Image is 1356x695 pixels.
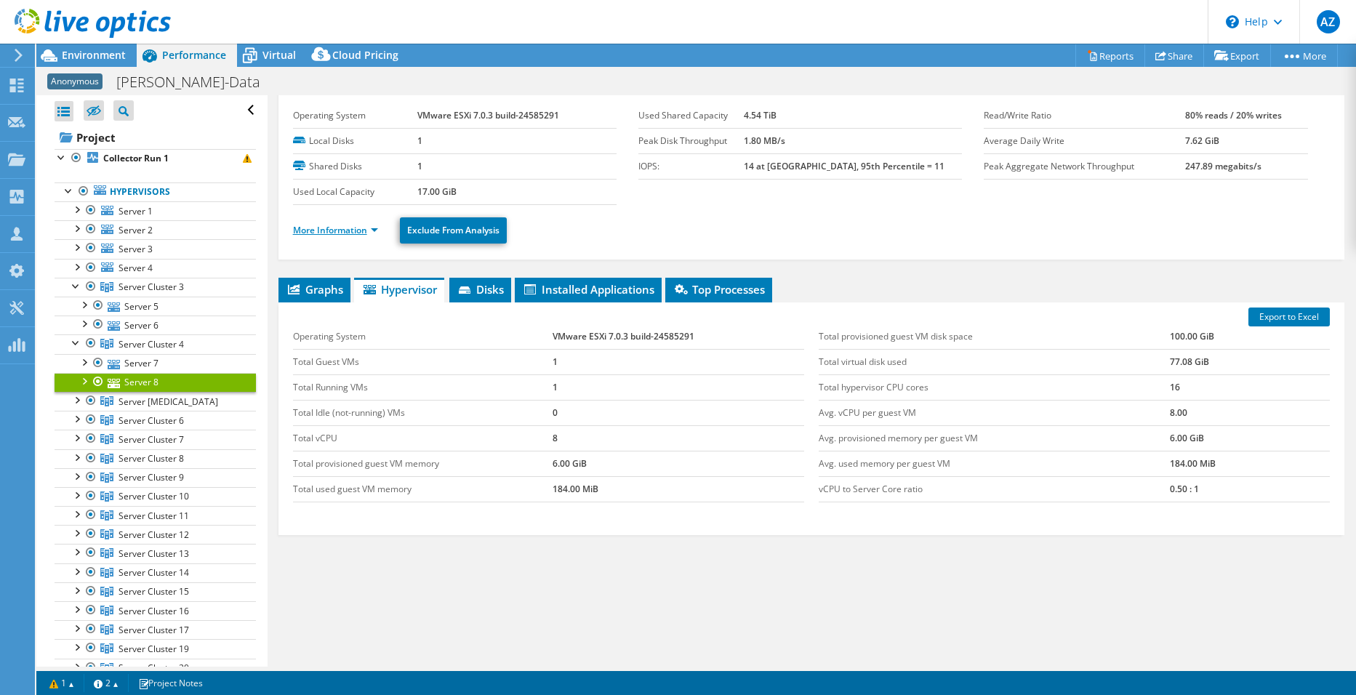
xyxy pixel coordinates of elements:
span: Server Cluster 7 [119,433,184,446]
td: Avg. used memory per guest VM [819,451,1170,476]
label: Average Daily Write [984,134,1184,148]
td: VMware ESXi 7.0.3 build-24585291 [553,324,804,350]
span: Anonymous [47,73,103,89]
a: Server Cluster 14 [55,563,256,582]
span: Graphs [286,282,343,297]
td: 6.00 GiB [553,451,804,476]
label: Used Local Capacity [293,185,417,199]
a: Server 6 [55,316,256,334]
label: Peak Disk Throughput [638,134,744,148]
a: Server Cluster 7 [55,430,256,449]
td: 16 [1170,374,1330,400]
a: Server 5 [55,297,256,316]
a: Server Cluster 13 [55,544,256,563]
span: Cloud Pricing [332,48,398,62]
td: Total used guest VM memory [293,476,553,502]
span: Virtual [262,48,296,62]
span: Top Processes [673,282,765,297]
a: Server Cluster 17 [55,620,256,639]
td: Avg. vCPU per guest VM [819,400,1170,425]
a: More [1270,44,1338,67]
b: 247.89 megabits/s [1185,160,1261,172]
a: Hypervisors [55,182,256,201]
span: Server Cluster 4 [119,338,184,350]
span: Installed Applications [522,282,654,297]
span: Server Cluster 11 [119,510,189,522]
td: 100.00 GiB [1170,324,1330,350]
a: Server Cluster 8 [55,449,256,468]
a: Server 2 [55,220,256,239]
a: Reports [1075,44,1145,67]
a: Server 1 [55,201,256,220]
td: Total Guest VMs [293,349,553,374]
span: Server Cluster 12 [119,529,189,541]
a: Server Cluster 16 [55,601,256,620]
a: Server Cluster 12 [55,525,256,544]
td: Total Running VMs [293,374,553,400]
label: IOPS: [638,159,744,174]
span: Server Cluster 10 [119,490,189,502]
td: vCPU to Server Core ratio [819,476,1170,502]
a: Project [55,126,256,149]
span: Hypervisor [361,282,437,297]
span: Disks [457,282,504,297]
label: Operating System [293,108,417,123]
span: Performance [162,48,226,62]
b: VMware ESXi 7.0.3 build-24585291 [417,109,559,121]
span: Server Cluster 15 [119,585,189,598]
label: Peak Aggregate Network Throughput [984,159,1184,174]
label: Local Disks [293,134,417,148]
a: Server 7 [55,354,256,373]
a: Server Cluster 19 [55,639,256,658]
label: Read/Write Ratio [984,108,1184,123]
a: Server Cluster 11 [55,506,256,525]
td: 8.00 [1170,400,1330,425]
a: Server Cluster 3 [55,278,256,297]
span: Server Cluster 13 [119,547,189,560]
td: Total provisioned guest VM memory [293,451,553,476]
span: Server 1 [119,205,153,217]
h1: [PERSON_NAME]-Data [110,74,283,90]
label: Used Shared Capacity [638,108,744,123]
b: 80% reads / 20% writes [1185,109,1282,121]
a: Share [1144,44,1204,67]
a: Server Cluster 20 [55,659,256,678]
td: 1 [553,349,804,374]
span: Server Cluster 14 [119,566,189,579]
td: Total Idle (not-running) VMs [293,400,553,425]
span: AZ [1317,10,1340,33]
span: Server 2 [119,224,153,236]
a: Collector Run 1 [55,149,256,168]
td: 6.00 GiB [1170,425,1330,451]
span: Server Cluster 19 [119,643,189,655]
a: Project Notes [128,674,213,692]
span: Server Cluster 6 [119,414,184,427]
b: 14 at [GEOGRAPHIC_DATA], 95th Percentile = 11 [744,160,944,172]
a: Export [1203,44,1271,67]
a: Server Cluster 9 [55,468,256,487]
a: Server Cluster 10 [55,487,256,506]
td: Avg. provisioned memory per guest VM [819,425,1170,451]
b: 1.80 MB/s [744,134,785,147]
a: Export to Excel [1248,308,1330,326]
td: 1 [553,374,804,400]
td: Total provisioned guest VM disk space [819,324,1170,350]
a: Server Cluster 15 [55,582,256,601]
a: Exclude From Analysis [400,217,507,244]
span: Server Cluster 3 [119,281,184,293]
td: 0.50 : 1 [1170,476,1330,502]
td: Operating System [293,324,553,350]
span: Server Cluster 8 [119,452,184,465]
span: Environment [62,48,126,62]
b: 1 [417,134,422,147]
a: Server Cluster 6 [55,411,256,430]
td: 184.00 MiB [553,476,804,502]
td: 77.08 GiB [1170,349,1330,374]
td: 0 [553,400,804,425]
a: 2 [84,674,129,692]
b: 17.00 GiB [417,185,457,198]
label: Shared Disks [293,159,417,174]
span: Server Cluster 9 [119,471,184,483]
a: More Information [293,224,378,236]
td: 8 [553,425,804,451]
